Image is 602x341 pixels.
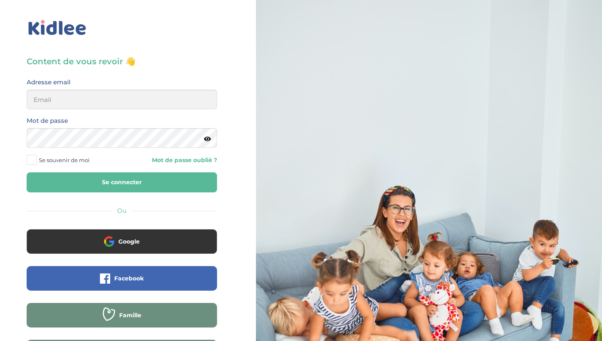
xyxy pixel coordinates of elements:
button: Se connecter [27,172,217,192]
a: Google [27,243,217,251]
img: logo_kidlee_bleu [27,18,88,37]
a: Famille [27,317,217,325]
span: Facebook [114,274,144,282]
label: Mot de passe [27,115,68,126]
button: Facebook [27,266,217,291]
h3: Content de vous revoir 👋 [27,56,217,67]
span: Google [118,237,140,246]
span: Famille [119,311,141,319]
span: Ou [117,207,127,215]
a: Mot de passe oublié ? [128,156,217,164]
img: google.png [104,236,114,246]
button: Google [27,229,217,254]
img: facebook.png [100,273,110,284]
label: Adresse email [27,77,70,88]
a: Facebook [27,280,217,288]
button: Famille [27,303,217,327]
span: Se souvenir de moi [39,155,90,165]
input: Email [27,90,217,109]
